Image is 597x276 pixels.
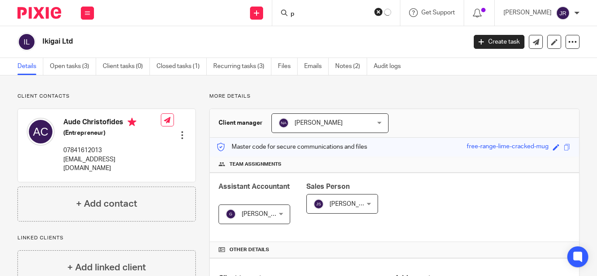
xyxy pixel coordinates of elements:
[213,58,271,75] a: Recurring tasks (3)
[17,93,196,100] p: Client contacts
[467,142,548,152] div: free-range-lime-cracked-mug
[242,211,290,217] span: [PERSON_NAME]
[278,118,289,128] img: svg%3E
[63,129,161,137] h5: (Entrepreneur)
[374,58,407,75] a: Audit logs
[384,9,391,16] svg: Results are loading
[295,120,343,126] span: [PERSON_NAME]
[335,58,367,75] a: Notes (2)
[374,7,383,16] button: Clear
[63,118,161,129] h4: Aude Christofides
[306,183,350,190] span: Sales Person
[313,199,324,209] img: svg%3E
[27,118,55,146] img: svg%3E
[209,93,580,100] p: More details
[17,7,61,19] img: Pixie
[278,58,298,75] a: Files
[17,58,43,75] a: Details
[42,37,377,46] h2: Ikigai Ltd
[103,58,150,75] a: Client tasks (0)
[67,261,146,274] h4: + Add linked client
[63,146,161,155] p: 07841612013
[50,58,96,75] a: Open tasks (3)
[229,161,281,168] span: Team assignments
[76,197,137,211] h4: + Add contact
[474,35,524,49] a: Create task
[226,209,236,219] img: svg%3E
[17,33,36,51] img: svg%3E
[17,235,196,242] p: Linked clients
[63,155,161,173] p: [EMAIL_ADDRESS][DOMAIN_NAME]
[304,58,329,75] a: Emails
[156,58,207,75] a: Closed tasks (1)
[128,118,136,126] i: Primary
[330,201,378,207] span: [PERSON_NAME]
[219,183,290,190] span: Assistant Accountant
[556,6,570,20] img: svg%3E
[503,8,552,17] p: [PERSON_NAME]
[219,119,263,127] h3: Client manager
[290,10,368,18] input: Search
[216,143,367,151] p: Master code for secure communications and files
[229,246,269,253] span: Other details
[421,10,455,16] span: Get Support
